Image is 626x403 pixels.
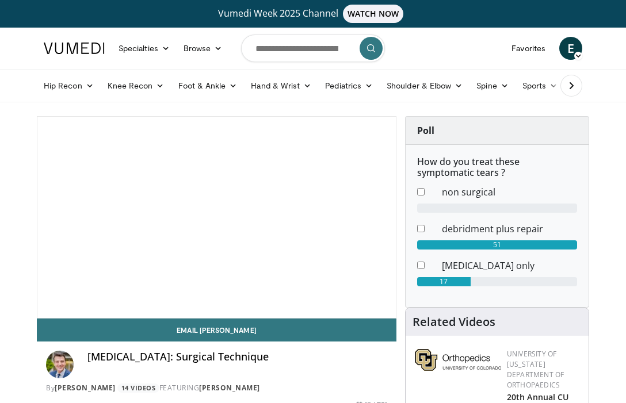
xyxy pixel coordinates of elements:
h4: [MEDICAL_DATA]: Surgical Technique [87,351,387,363]
a: Knee Recon [101,74,171,97]
a: Shoulder & Elbow [380,74,469,97]
div: 51 [417,240,577,250]
a: Specialties [112,37,177,60]
a: Hand & Wrist [244,74,318,97]
a: Foot & Ankle [171,74,245,97]
a: 14 Videos [117,383,159,393]
a: Email [PERSON_NAME] [37,318,396,341]
img: Avatar [46,351,74,378]
span: WATCH NOW [343,5,404,23]
a: [PERSON_NAME] [199,383,260,393]
strong: Poll [417,124,434,137]
a: Sports [516,74,565,97]
h4: Related Videos [413,315,495,329]
img: 355603a8-37da-49b6-856f-e00d7e9307d3.png.150x105_q85_autocrop_double_scale_upscale_version-0.2.png [415,349,501,371]
dd: debridment plus repair [433,222,586,236]
a: Spine [469,74,515,97]
input: Search topics, interventions [241,34,385,62]
a: [PERSON_NAME] [55,383,116,393]
a: Favorites [505,37,552,60]
div: By FEATURING [46,383,387,393]
a: Browse [177,37,230,60]
dd: non surgical [433,185,586,199]
dd: [MEDICAL_DATA] only [433,259,586,272]
a: E [559,37,582,60]
img: VuMedi Logo [44,43,105,54]
a: University of [US_STATE] Department of Orthopaedics [507,349,564,390]
h6: How do you treat these symptomatic tears ? [417,156,577,178]
video-js: Video Player [37,117,396,318]
a: Hip Recon [37,74,101,97]
div: 17 [417,277,471,286]
a: Pediatrics [318,74,380,97]
a: Vumedi Week 2025 ChannelWATCH NOW [37,5,589,23]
